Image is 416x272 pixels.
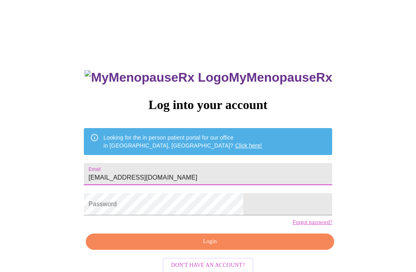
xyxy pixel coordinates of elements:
[95,237,325,247] span: Login
[86,234,334,250] button: Login
[85,70,229,85] img: MyMenopauseRx Logo
[235,142,262,149] a: Click here!
[85,70,332,85] h3: MyMenopauseRx
[171,261,245,270] span: Don't have an account?
[84,98,332,112] h3: Log into your account
[161,261,256,268] a: Don't have an account?
[104,130,262,153] div: Looking for the in person patient portal for our office in [GEOGRAPHIC_DATA], [GEOGRAPHIC_DATA]?
[293,219,332,226] a: Forgot password?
